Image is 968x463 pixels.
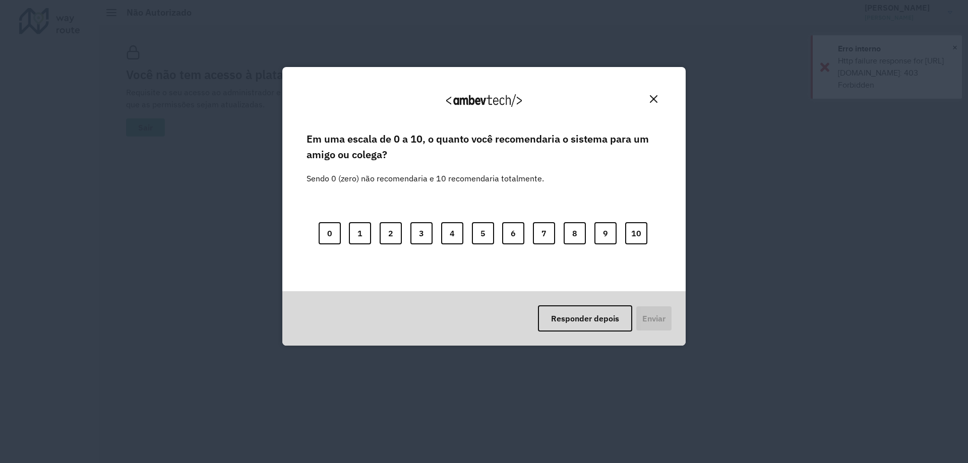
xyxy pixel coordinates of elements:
[646,91,661,107] button: Close
[564,222,586,244] button: 8
[446,94,522,107] img: Logo Ambevtech
[307,131,661,162] label: Em uma escala de 0 a 10, o quanto você recomendaria o sistema para um amigo ou colega?
[538,305,632,332] button: Responder depois
[349,222,371,244] button: 1
[307,160,544,184] label: Sendo 0 (zero) não recomendaria e 10 recomendaria totalmente.
[594,222,617,244] button: 9
[410,222,433,244] button: 3
[650,95,657,103] img: Close
[472,222,494,244] button: 5
[625,222,647,244] button: 10
[380,222,402,244] button: 2
[319,222,341,244] button: 0
[533,222,555,244] button: 7
[441,222,463,244] button: 4
[502,222,524,244] button: 6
